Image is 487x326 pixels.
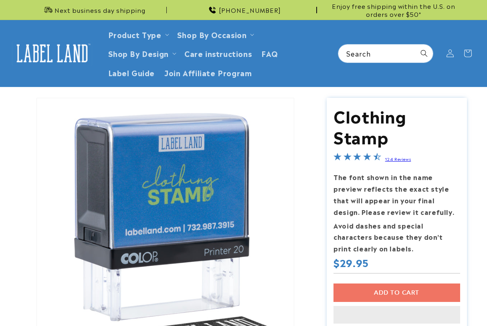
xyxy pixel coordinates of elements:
strong: The font shown in the name preview reflects the exact style that will appear in your final design... [333,172,454,216]
span: Enjoy free shipping within the U.S. on orders over $50* [320,2,467,18]
span: [PHONE_NUMBER] [219,6,281,14]
span: Care instructions [184,49,252,58]
strong: Avoid dashes and special characters because they don’t print clearly on labels. [333,221,443,253]
summary: Shop By Design [103,44,180,63]
a: Product Type [108,29,162,40]
img: Label Land [12,41,92,66]
a: Care instructions [180,44,257,63]
span: Join Affiliate Program [164,68,252,77]
a: Join Affiliate Program [160,63,257,82]
a: 124 Reviews [385,156,411,162]
span: Next business day shipping [55,6,145,14]
span: 4.4-star overall rating [333,154,381,163]
span: Label Guide [108,68,155,77]
summary: Product Type [103,25,172,44]
span: FAQ [261,49,278,58]
a: Shop By Design [108,48,169,59]
button: Search [415,45,433,62]
a: Label Land [9,38,95,69]
span: $29.95 [333,256,369,269]
span: Shop By Occasion [177,30,247,39]
h1: Clothing Stamp [333,105,460,147]
summary: Shop By Occasion [172,25,258,44]
a: FAQ [257,44,283,63]
a: Label Guide [103,63,160,82]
